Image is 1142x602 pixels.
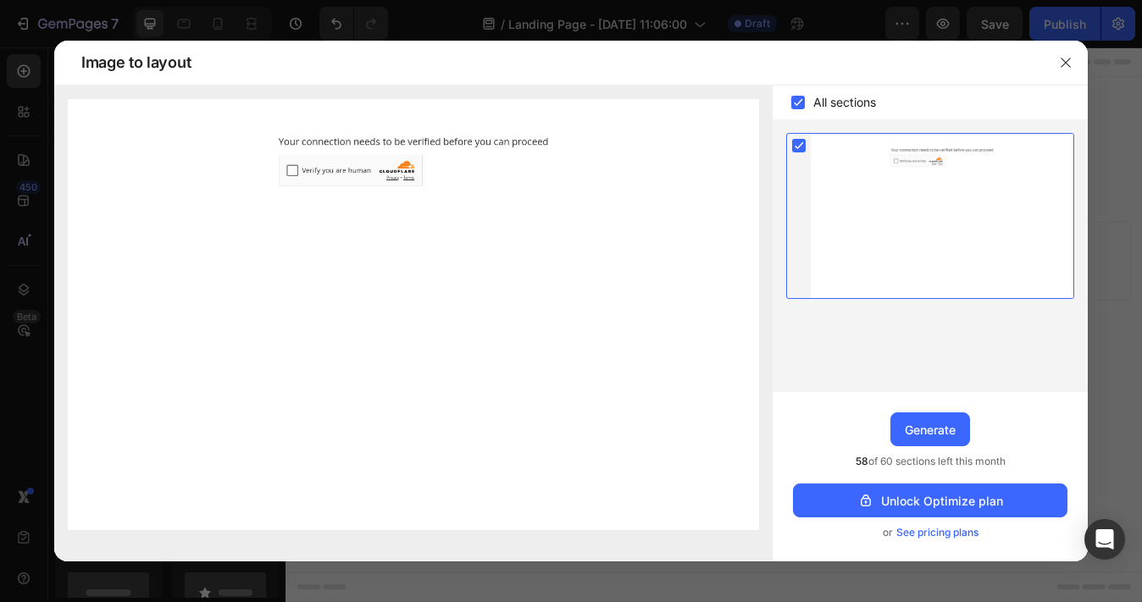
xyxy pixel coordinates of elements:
div: Add blank section [583,235,686,252]
span: from URL or image [457,256,547,271]
div: or [793,524,1067,541]
span: All sections [813,92,876,113]
button: Unlock Optimize plan [793,483,1067,517]
span: See pricing plans [896,524,978,541]
div: Choose templates [326,235,429,252]
span: Add section [468,197,549,215]
span: 58 [856,455,868,467]
span: inspired by CRO experts [318,256,434,271]
div: Open Intercom Messenger [1084,519,1125,560]
div: Your connection needs to be verified before you can proceed [272,60,746,89]
span: then drag & drop elements [570,256,696,271]
div: Verify you are human [272,116,746,147]
button: Generate [890,412,970,446]
div: Generate layout [459,235,548,252]
div: Unlock Optimize plan [857,492,1003,510]
span: Image to layout [81,52,191,73]
div: Generate [905,421,956,439]
span: of 60 sections left this month [856,453,1006,470]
